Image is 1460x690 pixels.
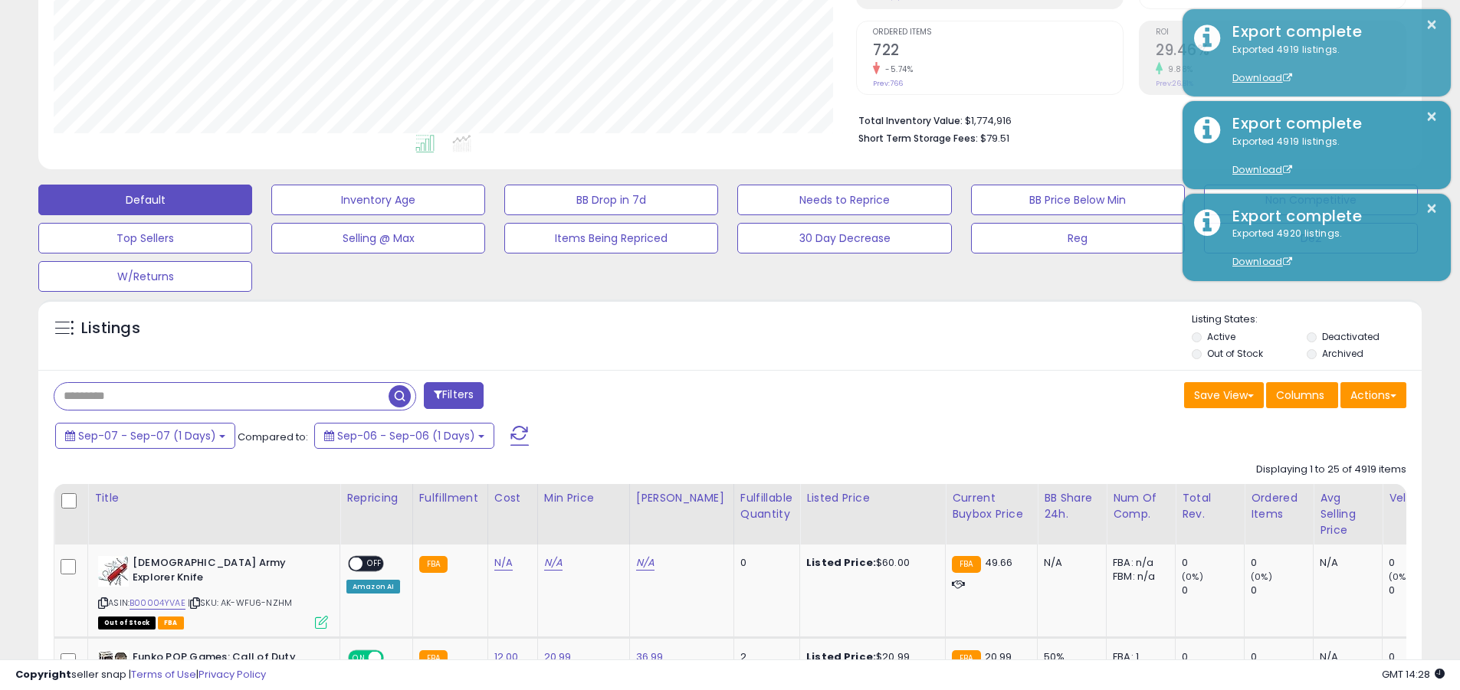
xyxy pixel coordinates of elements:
[636,555,655,571] a: N/A
[1207,347,1263,360] label: Out of Stock
[1389,490,1445,506] div: Velocity
[1389,571,1410,583] small: (0%)
[15,668,266,682] div: seller snap | |
[1182,556,1244,570] div: 0
[81,318,140,339] h5: Listings
[1322,347,1363,360] label: Archived
[1340,382,1406,408] button: Actions
[1182,650,1244,664] div: 0
[98,616,156,630] span: All listings that are currently out of stock and unavailable for purchase on Amazon
[1156,41,1406,62] h2: 29.46%
[1156,28,1406,37] span: ROI
[1207,330,1235,343] label: Active
[98,556,129,587] img: 51w63OtydkL._SL40_.jpg
[737,185,951,215] button: Needs to Reprice
[985,649,1012,664] span: 20.99
[94,490,333,506] div: Title
[1426,199,1438,218] button: ×
[740,556,788,570] div: 0
[1426,15,1438,34] button: ×
[636,490,727,506] div: [PERSON_NAME]
[419,490,481,506] div: Fulfillment
[1320,650,1370,664] div: N/A
[858,114,963,127] b: Total Inventory Value:
[1251,650,1313,664] div: 0
[1251,571,1272,583] small: (0%)
[98,556,328,627] div: ASIN:
[1251,490,1307,522] div: Ordered Items
[1113,650,1163,664] div: FBA: 1
[1221,43,1439,86] div: Exported 4919 listings.
[238,430,308,444] span: Compared to:
[1232,163,1292,176] a: Download
[382,651,406,664] span: OFF
[1322,330,1380,343] label: Deactivated
[314,423,494,449] button: Sep-06 - Sep-06 (1 Days)
[544,555,563,571] a: N/A
[55,423,235,449] button: Sep-07 - Sep-07 (1 Days)
[806,650,933,664] div: $20.99
[544,649,572,665] a: 20.99
[952,650,980,667] small: FBA
[1221,205,1439,227] div: Export complete
[740,650,788,664] div: 2
[1256,463,1406,477] div: Displaying 1 to 25 of 4919 items
[873,41,1123,62] h2: 722
[346,580,400,594] div: Amazon AI
[980,131,1009,146] span: $79.51
[1221,135,1439,178] div: Exported 4919 listings.
[985,555,1013,570] span: 49.66
[133,556,319,588] b: [DEMOGRAPHIC_DATA] Army Explorer Knife
[1320,490,1376,538] div: Avg Selling Price
[130,597,185,610] a: B00004YVAE
[424,382,484,409] button: Filters
[1182,584,1244,597] div: 0
[1389,584,1451,597] div: 0
[1266,382,1338,408] button: Columns
[1184,382,1264,408] button: Save View
[1426,107,1438,126] button: ×
[1221,21,1439,43] div: Export complete
[1044,650,1094,664] div: 50%
[504,185,718,215] button: BB Drop in 7d
[880,64,913,75] small: -5.74%
[873,79,903,88] small: Prev: 766
[133,650,319,682] b: Funko POP Games: Call of Duty Action Figure - [PERSON_NAME]
[1276,388,1324,403] span: Columns
[1232,255,1292,268] a: Download
[1163,64,1193,75] small: 9.88%
[952,556,980,573] small: FBA
[858,132,978,145] b: Short Term Storage Fees:
[1320,556,1370,570] div: N/A
[349,651,369,664] span: ON
[346,490,406,506] div: Repricing
[952,490,1031,522] div: Current Buybox Price
[494,555,513,571] a: N/A
[15,667,71,682] strong: Copyright
[1251,556,1313,570] div: 0
[1382,667,1445,682] span: 2025-09-8 14:28 GMT
[494,490,531,506] div: Cost
[38,185,252,215] button: Default
[271,185,485,215] button: Inventory Age
[971,185,1185,215] button: BB Price Below Min
[1221,227,1439,270] div: Exported 4920 listings.
[971,223,1185,253] button: Reg
[98,650,129,671] img: 51ARieqcELL._SL40_.jpg
[1182,490,1238,522] div: Total Rev.
[1389,650,1451,664] div: 0
[158,616,184,630] span: FBA
[494,649,519,665] a: 12.00
[1113,490,1169,522] div: Num of Comp.
[806,649,876,664] b: Listed Price:
[1389,556,1451,570] div: 0
[419,650,448,667] small: FBA
[873,28,1123,37] span: Ordered Items
[1232,71,1292,84] a: Download
[271,223,485,253] button: Selling @ Max
[1113,556,1163,570] div: FBA: n/a
[1156,79,1193,88] small: Prev: 26.81%
[737,223,951,253] button: 30 Day Decrease
[363,558,387,571] span: OFF
[504,223,718,253] button: Items Being Repriced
